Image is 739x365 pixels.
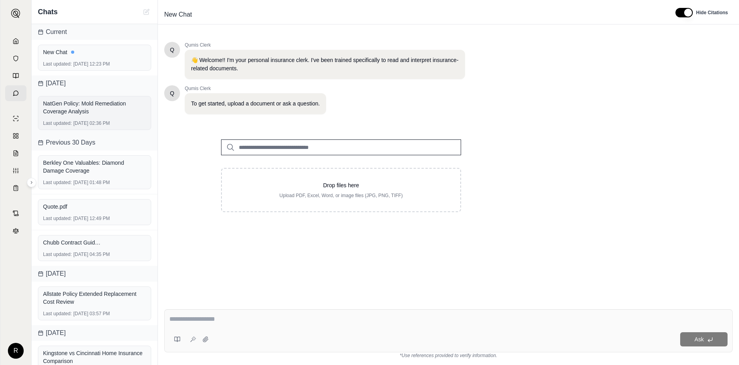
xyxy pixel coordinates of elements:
[27,178,36,187] button: Expand sidebar
[696,9,728,16] span: Hide Citations
[164,352,733,359] div: *Use references provided to verify information.
[5,85,26,101] a: Chat
[43,48,146,56] div: New Chat
[43,251,72,258] span: Last updated:
[161,8,666,21] div: Edit Title
[185,42,465,48] span: Qumis Clerk
[32,266,158,282] div: [DATE]
[43,290,146,306] div: Allstate Policy Extended Replacement Cost Review
[43,349,146,365] div: Kingstone vs Cincinnati Home Insurance Comparison
[43,61,146,67] div: [DATE] 12:23 PM
[43,215,146,222] div: [DATE] 12:49 PM
[191,56,459,73] p: 👋 Welcome!! I'm your personal insurance clerk. I've been trained specifically to read and interpr...
[191,100,320,108] p: To get started, upload a document or ask a question.
[694,336,703,342] span: Ask
[680,332,728,346] button: Ask
[5,68,26,84] a: Prompt Library
[185,85,326,92] span: Qumis Clerk
[32,24,158,40] div: Current
[32,75,158,91] div: [DATE]
[8,6,24,21] button: Expand sidebar
[43,215,72,222] span: Last updated:
[43,179,146,186] div: [DATE] 01:48 PM
[43,203,68,211] span: Quote.pdf
[5,163,26,179] a: Custom Report
[43,120,146,126] div: [DATE] 02:36 PM
[234,181,448,189] p: Drop files here
[43,100,146,115] div: NatGen Policy: Mold Remediation Coverage Analysis
[161,8,195,21] span: New Chat
[8,343,24,359] div: R
[142,7,151,17] button: New Chat
[5,145,26,161] a: Claim Coverage
[43,61,72,67] span: Last updated:
[5,111,26,126] a: Single Policy
[5,205,26,221] a: Contract Analysis
[11,9,21,18] img: Expand sidebar
[43,179,72,186] span: Last updated:
[5,51,26,66] a: Documents Vault
[43,239,102,246] span: Chubb Contract Guide NY 3.2024.pdf
[5,128,26,144] a: Policy Comparisons
[43,120,72,126] span: Last updated:
[43,251,146,258] div: [DATE] 04:35 PM
[5,33,26,49] a: Home
[170,89,174,97] span: Hello
[5,223,26,239] a: Legal Search Engine
[43,159,146,175] div: Berkley One Valuables: Diamond Damage Coverage
[5,180,26,196] a: Coverage Table
[32,135,158,151] div: Previous 30 Days
[170,46,174,54] span: Hello
[32,325,158,341] div: [DATE]
[234,192,448,199] p: Upload PDF, Excel, Word, or image files (JPG, PNG, TIFF)
[38,6,58,17] span: Chats
[43,310,72,317] span: Last updated:
[43,310,146,317] div: [DATE] 03:57 PM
